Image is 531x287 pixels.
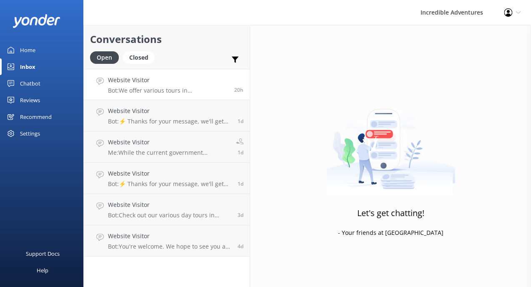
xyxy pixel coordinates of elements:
div: Closed [123,51,155,64]
a: Website VisitorBot:⚡ Thanks for your message, we'll get back to you as soon as we can. You're als... [84,100,250,131]
a: Website VisitorBot:Check out our various day tours in [GEOGRAPHIC_DATA] at [URL][DOMAIN_NAME].3d [84,194,250,225]
div: Open [90,51,119,64]
p: Bot: Check out our various day tours in [GEOGRAPHIC_DATA] at [URL][DOMAIN_NAME]. [108,211,231,219]
span: Oct 13 2025 12:50am (UTC -07:00) America/Los_Angeles [238,180,243,187]
div: Settings [20,125,40,142]
a: Website VisitorBot:You're welcome. We hope to see you at Incredible Adventures soon!4d [84,225,250,257]
a: Website VisitorBot:⚡ Thanks for your message, we'll get back to you as soon as we can. You're als... [84,163,250,194]
h4: Website Visitor [108,106,231,116]
img: artwork of a man stealing a conversation from at giant smartphone [326,91,455,196]
p: Me: While the current government shutdown has temporarily affected access to [PERSON_NAME][GEOGRA... [108,149,230,156]
a: Closed [123,53,159,62]
span: Oct 11 2025 11:45am (UTC -07:00) America/Los_Angeles [238,211,243,219]
h4: Website Visitor [108,138,230,147]
span: Oct 13 2025 03:47pm (UTC -07:00) America/Los_Angeles [234,86,243,93]
div: Home [20,42,35,58]
span: Oct 09 2025 05:11pm (UTC -07:00) America/Los_Angeles [238,243,243,250]
p: Bot: We offer various tours in [GEOGRAPHIC_DATA]! Check out all our Yosemite Tours at [URL][DOMAI... [108,87,228,94]
h2: Conversations [90,31,243,47]
a: Website VisitorBot:We offer various tours in [GEOGRAPHIC_DATA]! Check out all our Yosemite Tours ... [84,69,250,100]
h3: Let's get chatting! [357,206,424,220]
h4: Website Visitor [108,200,231,209]
div: Recommend [20,108,52,125]
p: Bot: ⚡ Thanks for your message, we'll get back to you as soon as we can. You're also welcome to k... [108,180,231,188]
h4: Website Visitor [108,169,231,178]
div: Support Docs [26,245,60,262]
span: Oct 13 2025 07:28am (UTC -07:00) America/Los_Angeles [238,149,243,156]
div: Reviews [20,92,40,108]
p: - Your friends at [GEOGRAPHIC_DATA] [338,228,443,237]
div: Inbox [20,58,35,75]
h4: Website Visitor [108,76,228,85]
h4: Website Visitor [108,232,231,241]
a: Website VisitorMe:While the current government shutdown has temporarily affected access to [PERSO... [84,131,250,163]
p: Bot: ⚡ Thanks for your message, we'll get back to you as soon as we can. You're also welcome to k... [108,118,231,125]
div: Help [37,262,48,279]
img: yonder-white-logo.png [13,14,60,28]
p: Bot: You're welcome. We hope to see you at Incredible Adventures soon! [108,243,231,250]
a: Open [90,53,123,62]
span: Oct 13 2025 09:14am (UTC -07:00) America/Los_Angeles [238,118,243,125]
div: Chatbot [20,75,40,92]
